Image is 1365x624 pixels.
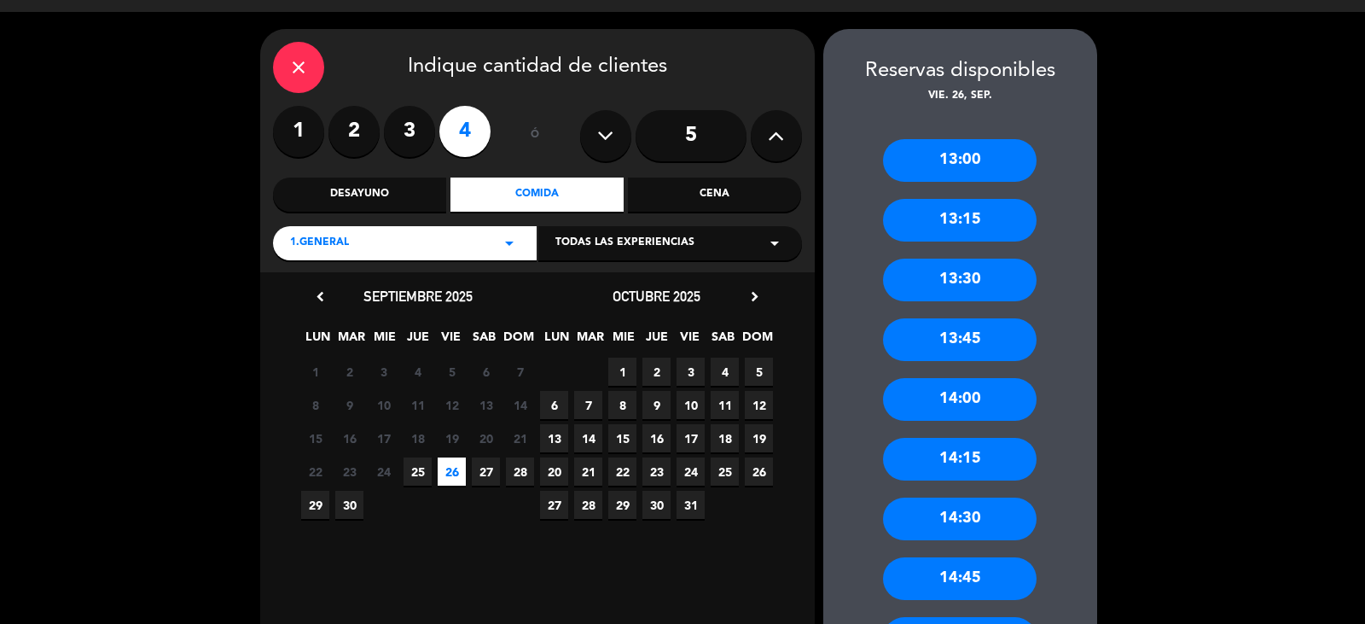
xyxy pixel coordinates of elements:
span: Todas las experiencias [555,235,694,252]
span: 15 [301,424,329,452]
span: 3 [369,358,398,386]
i: arrow_drop_down [499,233,520,254]
span: MIE [370,327,398,355]
span: DOM [742,327,770,355]
span: 8 [608,391,636,419]
span: 29 [301,491,329,519]
span: 23 [335,458,363,486]
div: ó [508,106,563,166]
span: 9 [642,391,671,419]
label: 4 [439,106,491,157]
span: 8 [301,391,329,419]
span: 29 [608,491,636,519]
span: 11 [711,391,739,419]
div: Indique cantidad de clientes [273,42,802,93]
div: 14:45 [883,557,1037,600]
span: MAR [337,327,365,355]
div: 13:15 [883,199,1037,242]
span: SAB [709,327,737,355]
span: 14 [574,424,602,452]
span: 1 [301,358,329,386]
span: 20 [472,424,500,452]
span: 5 [438,358,466,386]
span: 2 [642,358,671,386]
span: LUN [543,327,571,355]
span: 31 [677,491,705,519]
span: 24 [369,458,398,486]
span: 3 [677,358,705,386]
div: 13:45 [883,318,1037,361]
span: 9 [335,391,363,419]
div: Comida [450,178,624,212]
span: 4 [404,358,432,386]
span: octubre 2025 [613,288,700,305]
span: 17 [369,424,398,452]
span: 18 [711,424,739,452]
span: VIE [676,327,704,355]
span: 2 [335,358,363,386]
span: 7 [574,391,602,419]
div: 13:00 [883,139,1037,182]
span: 20 [540,458,568,486]
span: 25 [711,458,739,486]
span: 10 [369,391,398,419]
div: Cena [628,178,801,212]
label: 1 [273,106,324,157]
span: 13 [472,391,500,419]
div: 13:30 [883,259,1037,301]
span: 30 [335,491,363,519]
span: septiembre 2025 [363,288,473,305]
span: 21 [574,458,602,486]
span: 10 [677,391,705,419]
span: MAR [576,327,604,355]
span: SAB [470,327,498,355]
div: Desayuno [273,178,446,212]
div: 14:00 [883,378,1037,421]
span: 27 [472,458,500,486]
span: 24 [677,458,705,486]
span: 28 [574,491,602,519]
span: 26 [745,458,773,486]
span: 17 [677,424,705,452]
span: 4 [711,358,739,386]
span: 16 [642,424,671,452]
span: VIE [437,327,465,355]
span: 12 [745,391,773,419]
span: 30 [642,491,671,519]
div: 14:15 [883,438,1037,481]
span: 15 [608,424,636,452]
span: 19 [745,424,773,452]
span: 28 [506,458,534,486]
span: JUE [404,327,432,355]
span: 14 [506,391,534,419]
span: 25 [404,458,432,486]
span: 18 [404,424,432,452]
i: chevron_left [311,288,329,306]
span: LUN [304,327,332,355]
span: 6 [540,391,568,419]
span: 11 [404,391,432,419]
span: 23 [642,458,671,486]
span: 1 [608,358,636,386]
span: 5 [745,358,773,386]
span: 26 [438,458,466,486]
span: DOM [503,327,531,355]
span: 19 [438,424,466,452]
label: 3 [384,106,435,157]
label: 2 [328,106,380,157]
span: 21 [506,424,534,452]
span: 1.General [290,235,349,252]
span: MIE [609,327,637,355]
span: 7 [506,358,534,386]
div: vie. 26, sep. [823,88,1097,105]
span: 27 [540,491,568,519]
i: arrow_drop_down [764,233,785,254]
div: 14:30 [883,498,1037,540]
div: Reservas disponibles [823,55,1097,88]
span: 13 [540,424,568,452]
i: chevron_right [746,288,764,306]
span: 22 [301,458,329,486]
span: JUE [642,327,671,355]
span: 22 [608,458,636,486]
span: 6 [472,358,500,386]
